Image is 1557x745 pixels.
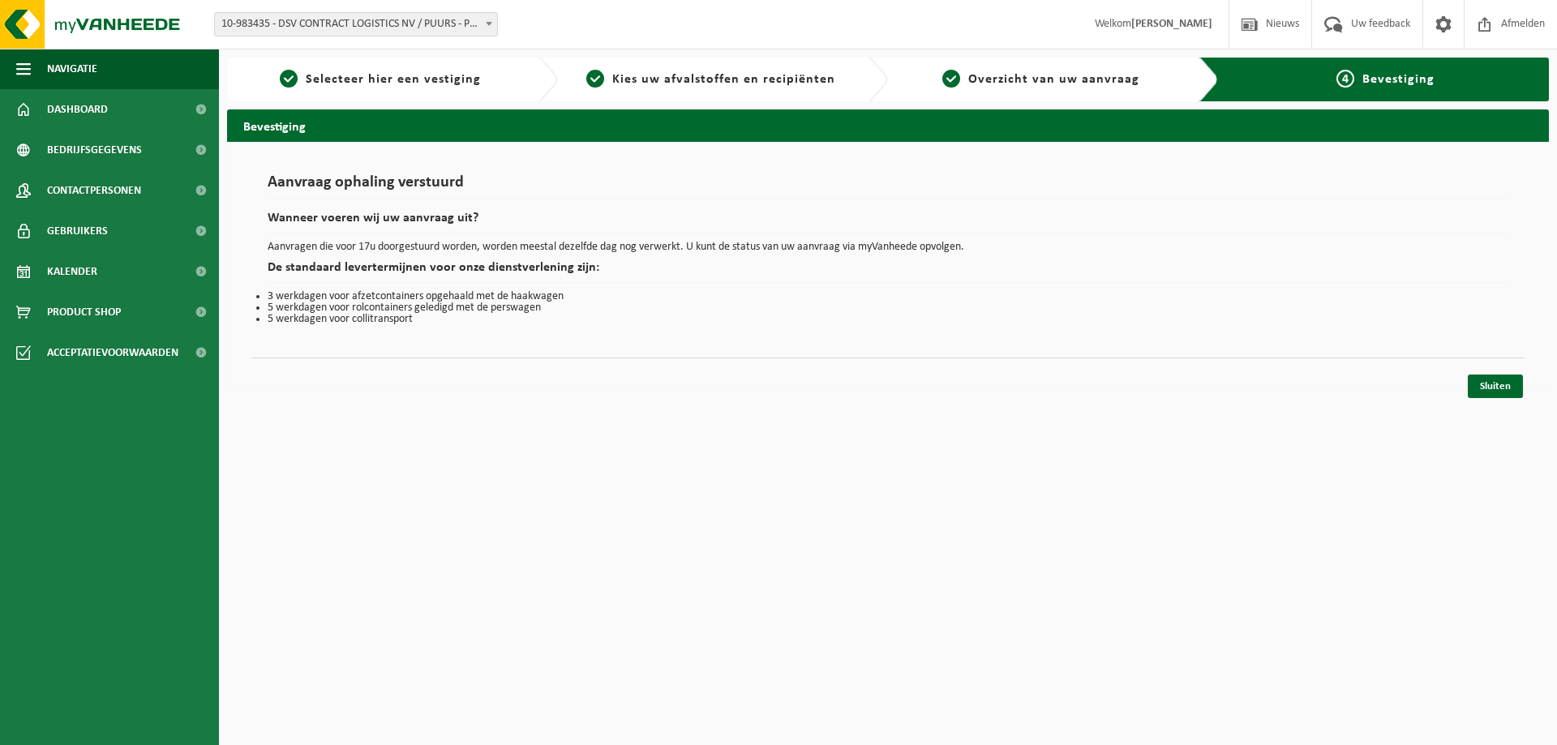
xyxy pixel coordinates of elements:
[268,261,1508,283] h2: De standaard levertermijnen voor onze dienstverlening zijn:
[268,291,1508,302] li: 3 werkdagen voor afzetcontainers opgehaald met de haakwagen
[968,73,1139,86] span: Overzicht van uw aanvraag
[1362,73,1435,86] span: Bevestiging
[235,70,525,89] a: 1Selecteer hier een vestiging
[268,314,1508,325] li: 5 werkdagen voor collitransport
[586,70,604,88] span: 2
[47,130,142,170] span: Bedrijfsgegevens
[268,174,1508,199] h1: Aanvraag ophaling verstuurd
[1468,375,1523,398] a: Sluiten
[47,251,97,292] span: Kalender
[268,302,1508,314] li: 5 werkdagen voor rolcontainers geledigd met de perswagen
[942,70,960,88] span: 3
[215,13,497,36] span: 10-983435 - DSV CONTRACT LOGISTICS NV / PUURS - PUURS-SINT-AMANDS
[612,73,835,86] span: Kies uw afvalstoffen en recipiënten
[268,242,1508,253] p: Aanvragen die voor 17u doorgestuurd worden, worden meestal dezelfde dag nog verwerkt. U kunt de s...
[1336,70,1354,88] span: 4
[268,212,1508,233] h2: Wanneer voeren wij uw aanvraag uit?
[47,49,97,89] span: Navigatie
[280,70,298,88] span: 1
[227,109,1549,141] h2: Bevestiging
[1131,18,1212,30] strong: [PERSON_NAME]
[566,70,856,89] a: 2Kies uw afvalstoffen en recipiënten
[896,70,1186,89] a: 3Overzicht van uw aanvraag
[214,12,498,36] span: 10-983435 - DSV CONTRACT LOGISTICS NV / PUURS - PUURS-SINT-AMANDS
[47,89,108,130] span: Dashboard
[47,332,178,373] span: Acceptatievoorwaarden
[47,292,121,332] span: Product Shop
[47,211,108,251] span: Gebruikers
[47,170,141,211] span: Contactpersonen
[306,73,481,86] span: Selecteer hier een vestiging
